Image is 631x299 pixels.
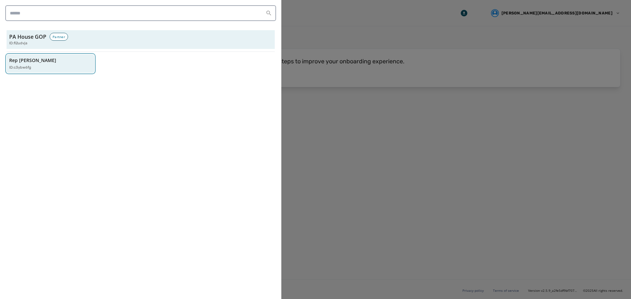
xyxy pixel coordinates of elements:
[9,65,31,71] p: ID: c3ybw6fg
[7,30,275,49] button: PA House GOPPartnerID:fi2udvja
[9,41,27,46] span: ID: fi2udvja
[9,33,46,41] h3: PA House GOP
[7,54,94,73] button: Rep [PERSON_NAME]ID:c3ybw6fg
[9,57,56,64] p: Rep [PERSON_NAME]
[50,33,68,41] div: Partner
